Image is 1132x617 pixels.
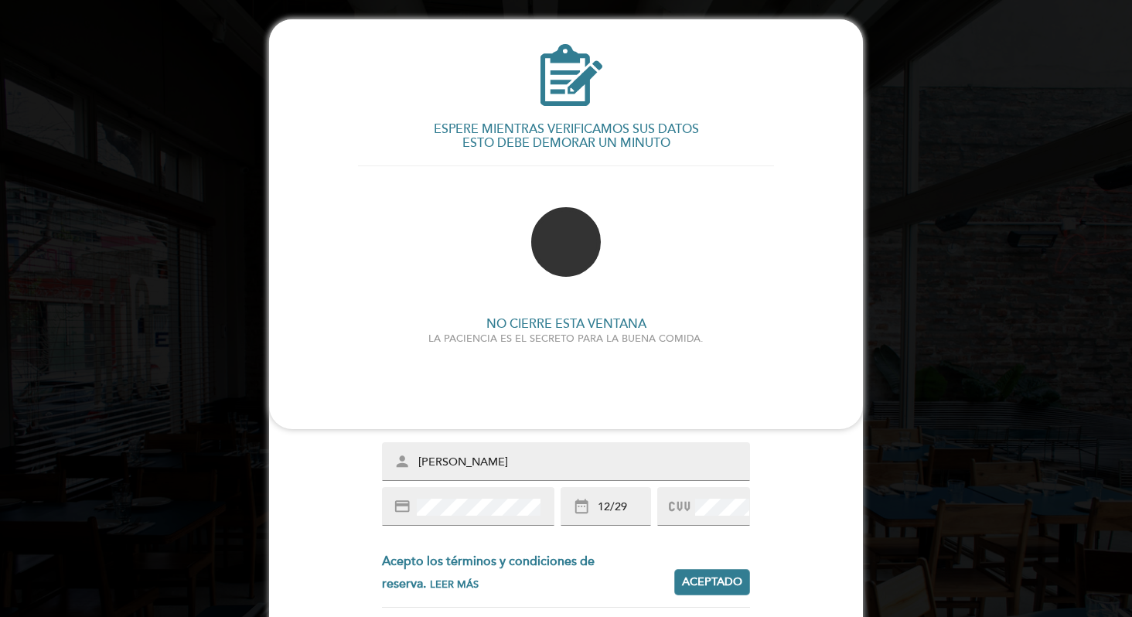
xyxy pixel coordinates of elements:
h3: NO CIERRE ESTA VENTANA [269,318,863,332]
span: ESTO DEBE DEMORAR UN MINUTO [462,135,670,151]
div: Acepto los términos y condiciones de reserva. [382,551,674,595]
input: Nombre impreso en la tarjeta [417,454,752,472]
i: date_range [573,498,590,515]
i: person [394,453,411,470]
div: LA PACIENCIA ES EL SECRETO PARA LA BUENA COMIDA. [269,332,863,346]
button: Aceptado [674,569,750,595]
span: Aceptado [682,574,742,591]
input: MM/YY [596,499,650,516]
span: ESPERE MIENTRAS VERIFICAMOS SUS DATOS [434,121,699,137]
i: credit_card [394,498,411,515]
span: Leer más [430,578,479,591]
